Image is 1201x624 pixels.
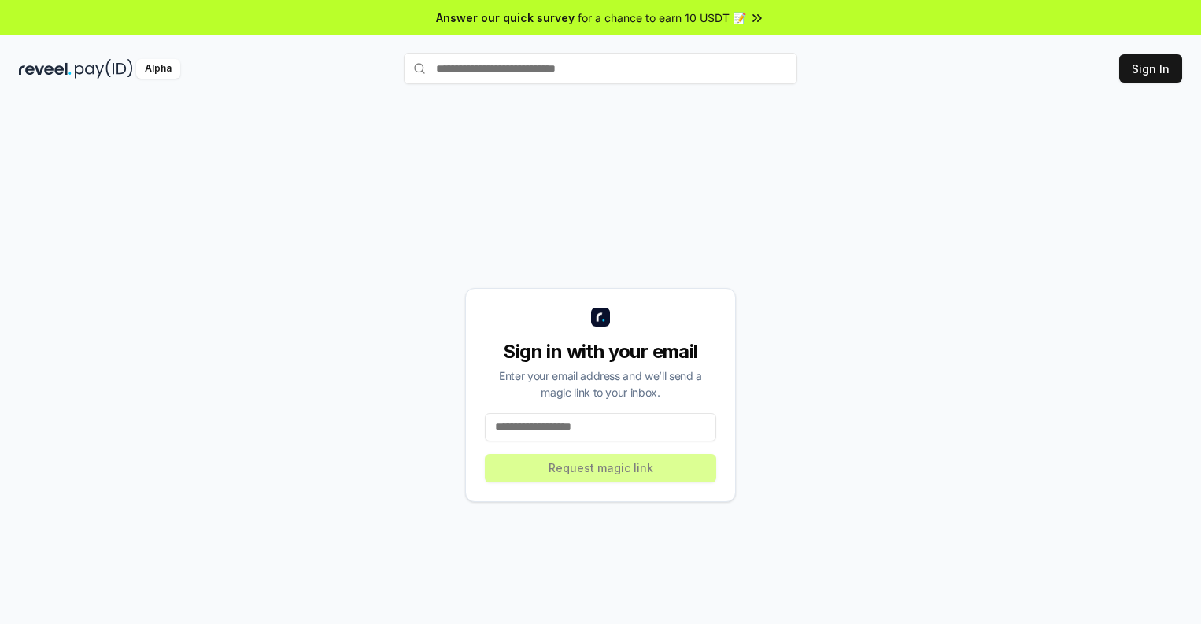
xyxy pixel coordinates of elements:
[485,339,716,364] div: Sign in with your email
[19,59,72,79] img: reveel_dark
[578,9,746,26] span: for a chance to earn 10 USDT 📝
[436,9,575,26] span: Answer our quick survey
[1119,54,1182,83] button: Sign In
[136,59,180,79] div: Alpha
[75,59,133,79] img: pay_id
[485,367,716,401] div: Enter your email address and we’ll send a magic link to your inbox.
[591,308,610,327] img: logo_small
